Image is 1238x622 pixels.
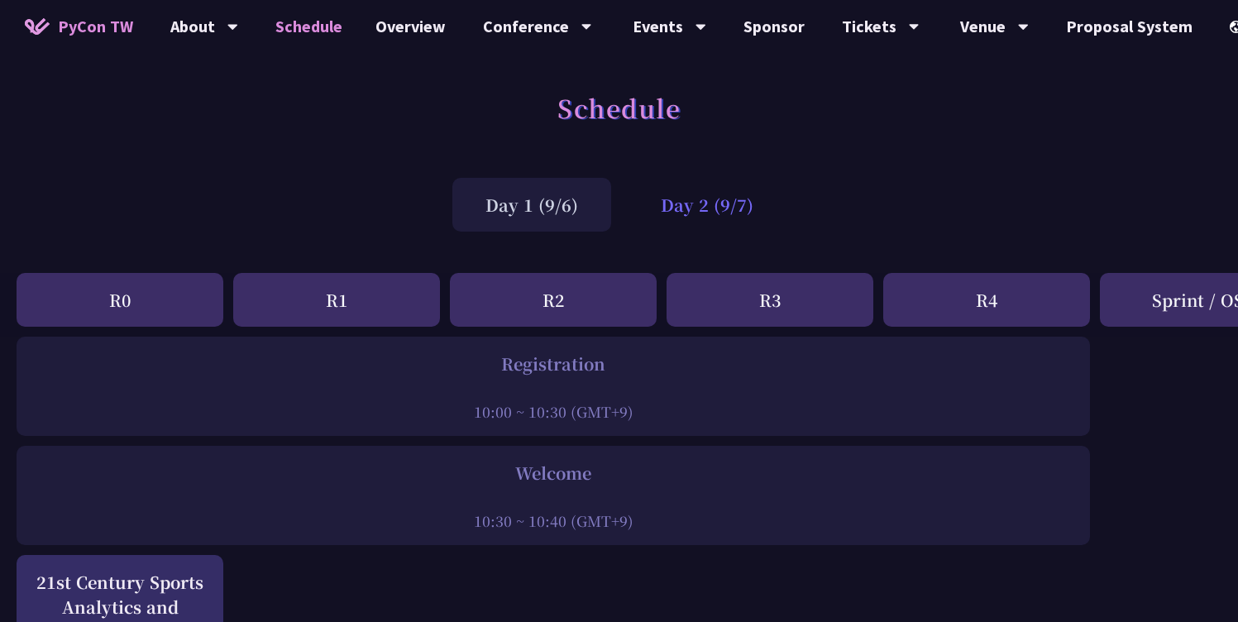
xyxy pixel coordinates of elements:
[628,178,786,232] div: Day 2 (9/7)
[58,14,133,39] span: PyCon TW
[452,178,611,232] div: Day 1 (9/6)
[17,273,223,327] div: R0
[557,83,681,132] h1: Schedule
[25,352,1082,376] div: Registration
[25,510,1082,531] div: 10:30 ~ 10:40 (GMT+9)
[883,273,1090,327] div: R4
[450,273,657,327] div: R2
[233,273,440,327] div: R1
[25,401,1082,422] div: 10:00 ~ 10:30 (GMT+9)
[667,273,873,327] div: R3
[25,461,1082,486] div: Welcome
[8,6,150,47] a: PyCon TW
[25,18,50,35] img: Home icon of PyCon TW 2025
